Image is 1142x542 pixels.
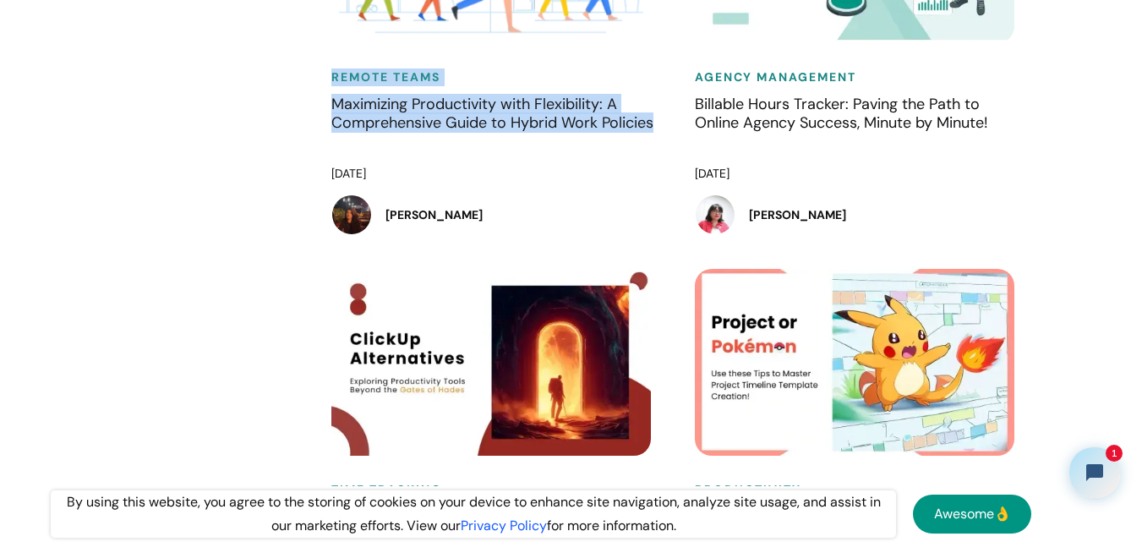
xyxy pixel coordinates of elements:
[331,162,661,186] div: [DATE]
[695,194,1025,235] a: [PERSON_NAME]
[749,206,846,223] h5: [PERSON_NAME]
[331,194,661,235] a: [PERSON_NAME]
[461,517,547,534] a: Privacy Policy
[695,68,1025,86] h6: Agency Management
[1055,433,1134,512] iframe: Tidio Chat
[331,481,661,499] h6: Time Tracking
[695,481,1025,499] h6: Productivity
[331,68,661,86] h6: Remote Teams
[385,206,483,223] h5: [PERSON_NAME]
[51,490,896,538] div: By using this website, you agree to the storing of cookies on your device to enhance site navigat...
[695,162,1025,186] div: [DATE]
[331,95,661,154] h4: Maximizing Productivity with Flexibility: A Comprehensive Guide to Hybrid Work Policies
[695,95,1025,154] h4: Billable Hours Tracker: Paving the Path to Online Agency Success, Minute by Minute!
[913,495,1031,534] a: Awesome👌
